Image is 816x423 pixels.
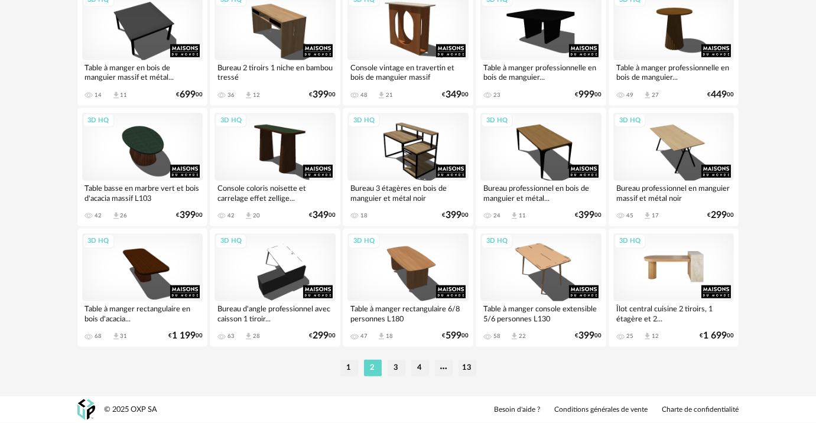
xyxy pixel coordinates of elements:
[614,113,646,128] div: 3D HQ
[578,332,594,340] span: 399
[313,91,329,99] span: 399
[575,91,602,99] div: € 00
[626,212,633,219] div: 45
[210,108,340,226] a: 3D HQ Console coloris noisette et carrelage effet zellige... 42 Download icon 20 €34900
[214,60,336,84] div: Bureau 2 tiroirs 1 niche en bambou tressé
[253,212,260,219] div: 20
[227,92,235,99] div: 36
[643,91,652,100] span: Download icon
[360,333,368,340] div: 47
[652,333,659,340] div: 12
[442,332,469,340] div: € 00
[348,113,380,128] div: 3D HQ
[386,92,393,99] div: 21
[662,405,739,415] a: Charte de confidentialité
[555,405,648,415] a: Conditions générales de vente
[643,211,652,220] span: Download icon
[347,60,469,84] div: Console vintage en travertin et bois de manguier massif
[519,212,526,219] div: 11
[121,212,128,219] div: 26
[446,91,461,99] span: 349
[364,360,382,376] li: 2
[340,360,358,376] li: 1
[214,301,336,325] div: Bureau d'angle professionnel avec caisson 1 tiroir...
[172,332,196,340] span: 1 199
[481,113,513,128] div: 3D HQ
[313,211,329,219] span: 349
[180,91,196,99] span: 699
[360,92,368,99] div: 48
[480,181,602,204] div: Bureau professionnel en bois de manguier et métal...
[495,405,541,415] a: Besoin d'aide ?
[112,332,121,341] span: Download icon
[446,332,461,340] span: 599
[176,91,203,99] div: € 00
[227,333,235,340] div: 63
[121,333,128,340] div: 31
[95,92,102,99] div: 14
[442,91,469,99] div: € 00
[83,113,115,128] div: 3D HQ
[575,332,602,340] div: € 00
[626,92,633,99] div: 49
[578,211,594,219] span: 399
[493,212,500,219] div: 24
[112,211,121,220] span: Download icon
[343,108,473,226] a: 3D HQ Bureau 3 étagères en bois de manguier et métal noir 18 €39900
[614,234,646,249] div: 3D HQ
[214,181,336,204] div: Console coloris noisette et carrelage effet zellige...
[82,60,203,84] div: Table à manger en bois de manguier massif et métal...
[613,181,734,204] div: Bureau professionnel en manguier massif et métal noir
[377,332,386,341] span: Download icon
[476,229,606,347] a: 3D HQ Table à manger console extensible 5/6 personnes L130 58 Download icon 22 €39900
[180,211,196,219] span: 399
[480,301,602,325] div: Table à manger console extensible 5/6 personnes L130
[442,211,469,219] div: € 00
[343,229,473,347] a: 3D HQ Table à manger rectangulaire 6/8 personnes L180 47 Download icon 18 €59900
[77,108,208,226] a: 3D HQ Table basse en marbre vert et bois d'acacia massif L103 42 Download icon 26 €39900
[711,91,727,99] span: 449
[82,301,203,325] div: Table à manger rectangulaire en bois d'acacia...
[388,360,405,376] li: 3
[347,181,469,204] div: Bureau 3 étagères en bois de manguier et métal noir
[707,91,734,99] div: € 00
[609,108,739,226] a: 3D HQ Bureau professionnel en manguier massif et métal noir 45 Download icon 17 €29900
[493,92,500,99] div: 23
[711,211,727,219] span: 299
[707,211,734,219] div: € 00
[519,333,526,340] div: 22
[459,360,476,376] li: 13
[703,332,727,340] span: 1 699
[77,229,208,347] a: 3D HQ Table à manger rectangulaire en bois d'acacia... 68 Download icon 31 €1 19900
[95,333,102,340] div: 68
[95,212,102,219] div: 42
[215,113,247,128] div: 3D HQ
[244,91,253,100] span: Download icon
[82,181,203,204] div: Table basse en marbre vert et bois d'acacia massif L103
[313,332,329,340] span: 299
[510,211,519,220] span: Download icon
[215,234,247,249] div: 3D HQ
[377,91,386,100] span: Download icon
[411,360,429,376] li: 4
[480,60,602,84] div: Table à manger professionnelle en bois de manguier...
[510,332,519,341] span: Download icon
[493,333,500,340] div: 58
[360,212,368,219] div: 18
[309,211,336,219] div: € 00
[700,332,734,340] div: € 00
[386,333,393,340] div: 18
[227,212,235,219] div: 42
[578,91,594,99] span: 999
[476,108,606,226] a: 3D HQ Bureau professionnel en bois de manguier et métal... 24 Download icon 11 €39900
[244,211,253,220] span: Download icon
[652,212,659,219] div: 17
[643,332,652,341] span: Download icon
[613,60,734,84] div: Table à manger professionnelle en bois de manguier...
[253,92,260,99] div: 12
[626,333,633,340] div: 25
[309,332,336,340] div: € 00
[446,211,461,219] span: 399
[575,211,602,219] div: € 00
[83,234,115,249] div: 3D HQ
